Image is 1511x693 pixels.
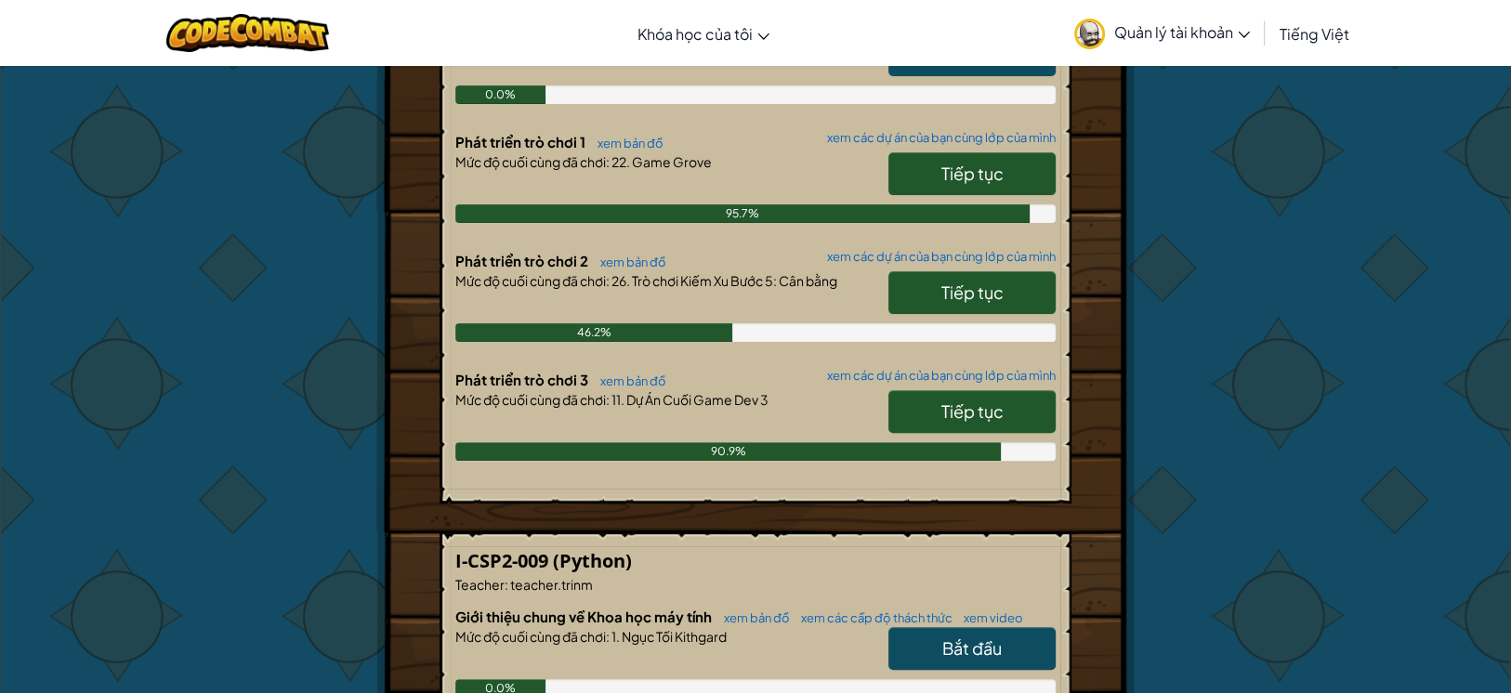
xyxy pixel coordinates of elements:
[455,204,1030,223] div: 95.7%
[455,252,591,269] span: Phát triển trò chơi 2
[455,576,505,593] span: Teacher
[1270,8,1359,59] a: Tiếng Việt
[606,153,610,170] span: :
[455,85,545,104] div: 0.0%
[610,153,630,170] span: 22.
[455,391,606,408] span: Mức độ cuối cùng đã chơi
[715,610,790,625] a: xem bản đồ
[637,24,753,44] span: Khóa học của tôi
[630,272,837,289] span: Trò chơi Kiếm Xu Bước 5: Cân bằng
[508,576,593,593] span: teacher.trinm
[942,637,1002,659] span: Bắt đầu
[1065,4,1259,62] a: Quản lý tài khoản
[606,272,610,289] span: :
[455,608,715,625] span: Giới thiệu chung về Khoa học máy tính
[455,323,732,342] div: 46.2%
[628,8,779,59] a: Khóa học của tôi
[606,628,610,645] span: :
[455,133,588,150] span: Phát triển trò chơi 1
[166,14,329,52] img: CodeCombat logo
[606,391,610,408] span: :
[818,251,1056,263] a: xem các dự án của bạn cùng lớp của mình
[1074,19,1105,49] img: avatar
[553,548,632,573] span: (Python)
[455,153,606,170] span: Mức độ cuối cùng đã chơi
[455,272,606,289] span: Mức độ cuối cùng đã chơi
[620,628,727,645] span: Ngục Tối Kithgard
[591,255,666,269] a: xem bản đồ
[941,400,1004,422] span: Tiếp tục
[941,163,1004,184] span: Tiếp tục
[455,548,553,573] span: I-CSP2-009
[818,370,1056,382] a: xem các dự án của bạn cùng lớp của mình
[455,628,606,645] span: Mức độ cuối cùng đã chơi
[1280,24,1349,44] span: Tiếng Việt
[455,371,591,388] span: Phát triển trò chơi 3
[610,628,620,645] span: 1.
[941,281,1004,303] span: Tiếp tục
[610,391,624,408] span: 11.
[624,391,769,408] span: Dự Án Cuối Game Dev 3
[591,373,666,388] a: xem bản đồ
[630,153,712,170] span: Game Grove
[1114,22,1250,42] span: Quản lý tài khoản
[792,610,953,625] a: xem các cấp độ thách thức
[954,610,1023,625] a: xem video
[505,576,508,593] span: :
[455,442,1001,461] div: 90.9%
[818,132,1056,144] a: xem các dự án của bạn cùng lớp của mình
[588,136,664,150] a: xem bản đồ
[610,272,630,289] span: 26.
